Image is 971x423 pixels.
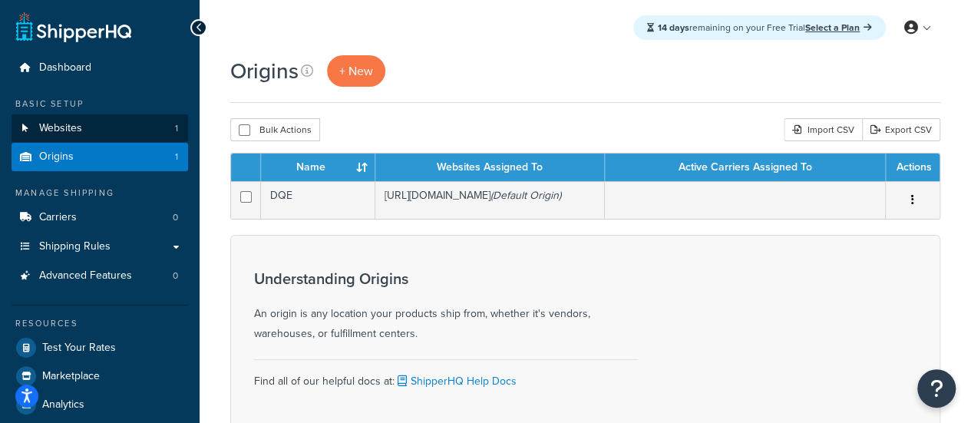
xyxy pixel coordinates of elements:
a: + New [327,55,385,87]
button: Bulk Actions [230,118,320,141]
th: Actions [886,154,940,181]
span: 0 [173,211,178,224]
a: Carriers 0 [12,203,188,232]
span: Test Your Rates [42,342,116,355]
strong: 14 days [658,21,689,35]
span: Origins [39,150,74,164]
a: Test Your Rates [12,334,188,362]
a: ShipperHQ Help Docs [395,373,517,389]
a: Export CSV [862,118,940,141]
span: Carriers [39,211,77,224]
button: Open Resource Center [917,369,956,408]
div: Find all of our helpful docs at: [254,359,638,392]
div: remaining on your Free Trial [633,15,886,40]
div: Manage Shipping [12,187,188,200]
th: Websites Assigned To [375,154,606,181]
a: ShipperHQ Home [16,12,131,42]
span: 0 [173,269,178,283]
li: Origins [12,143,188,171]
a: Shipping Rules [12,233,188,261]
li: Advanced Features [12,262,188,290]
a: Origins 1 [12,143,188,171]
span: 1 [175,122,178,135]
li: Websites [12,114,188,143]
span: Advanced Features [39,269,132,283]
td: [URL][DOMAIN_NAME] [375,181,606,219]
span: Analytics [42,398,84,411]
th: Active Carriers Assigned To [605,154,886,181]
a: Advanced Features 0 [12,262,188,290]
div: Import CSV [784,118,862,141]
a: Analytics [12,391,188,418]
div: Basic Setup [12,97,188,111]
h1: Origins [230,56,299,86]
li: Carriers [12,203,188,232]
span: Websites [39,122,82,135]
span: + New [339,62,373,80]
th: Name : activate to sort column ascending [261,154,375,181]
td: DQE [261,181,375,219]
span: 1 [175,150,178,164]
a: Marketplace [12,362,188,390]
span: Marketplace [42,370,100,383]
div: An origin is any location your products ship from, whether it's vendors, warehouses, or fulfillme... [254,270,638,344]
i: (Default Origin) [490,187,561,203]
span: Shipping Rules [39,240,111,253]
span: Dashboard [39,61,91,74]
div: Resources [12,317,188,330]
a: Dashboard [12,54,188,82]
a: Websites 1 [12,114,188,143]
h3: Understanding Origins [254,270,638,287]
a: Select a Plan [805,21,872,35]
